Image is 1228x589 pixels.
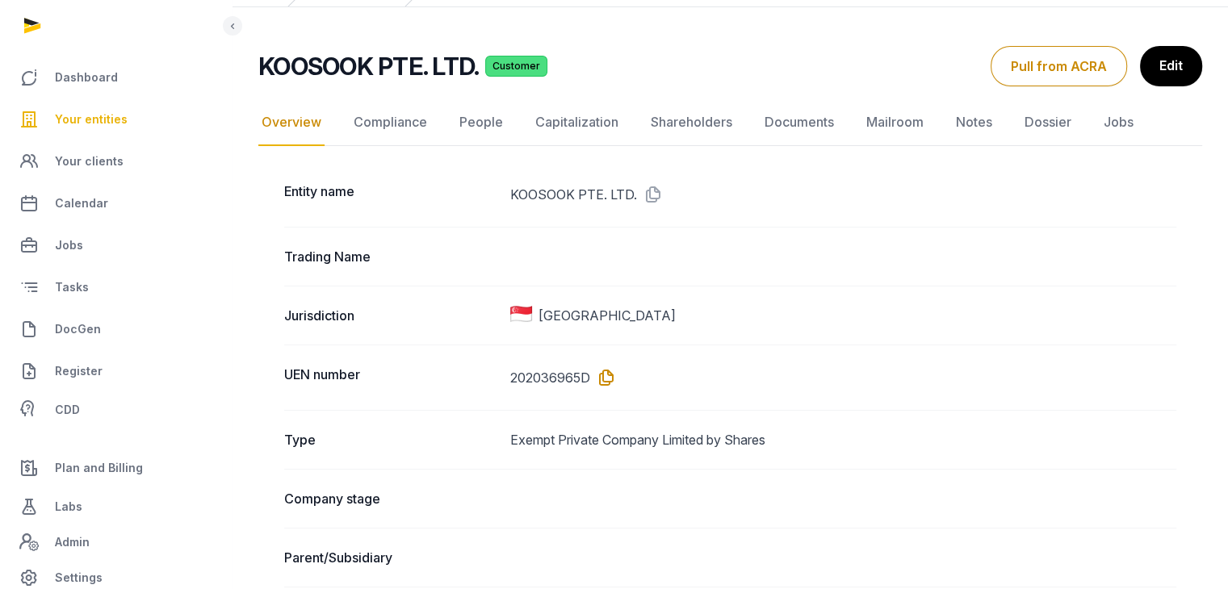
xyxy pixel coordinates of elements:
[55,458,143,478] span: Plan and Billing
[13,352,219,391] a: Register
[13,487,219,526] a: Labs
[648,99,736,146] a: Shareholders
[284,306,497,325] dt: Jurisdiction
[258,52,479,81] h2: KOOSOOK PTE. LTD.
[13,226,219,265] a: Jobs
[13,100,219,139] a: Your entities
[863,99,927,146] a: Mailroom
[1100,99,1137,146] a: Jobs
[485,56,547,77] span: Customer
[55,152,124,171] span: Your clients
[991,46,1127,86] button: Pull from ACRA
[1021,99,1075,146] a: Dossier
[510,430,1176,449] dd: Exempt Private Company Limited by Shares
[284,489,497,508] dt: Company stage
[55,361,103,381] span: Register
[510,365,1176,391] dd: 202036965D
[13,142,219,181] a: Your clients
[55,194,108,213] span: Calendar
[539,306,676,325] span: [GEOGRAPHIC_DATA]
[284,430,497,449] dt: Type
[532,99,622,146] a: Capitalization
[55,110,128,129] span: Your entities
[13,526,219,558] a: Admin
[13,449,219,487] a: Plan and Billing
[55,400,80,420] span: CDD
[13,310,219,349] a: DocGen
[258,99,325,146] a: Overview
[55,278,89,297] span: Tasks
[55,236,83,255] span: Jobs
[953,99,995,146] a: Notes
[284,365,497,391] dt: UEN number
[350,99,430,146] a: Compliance
[284,182,497,207] dt: Entity name
[13,268,219,307] a: Tasks
[55,568,103,587] span: Settings
[13,58,219,97] a: Dashboard
[1140,46,1202,86] a: Edit
[13,394,219,426] a: CDD
[55,320,101,339] span: DocGen
[258,99,1202,146] nav: Tabs
[55,533,90,552] span: Admin
[55,497,82,516] span: Labs
[761,99,837,146] a: Documents
[284,548,497,567] dt: Parent/Subsidiary
[456,99,506,146] a: People
[510,182,1176,207] dd: KOOSOOK PTE. LTD.
[55,68,118,87] span: Dashboard
[13,184,219,223] a: Calendar
[284,247,497,266] dt: Trading Name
